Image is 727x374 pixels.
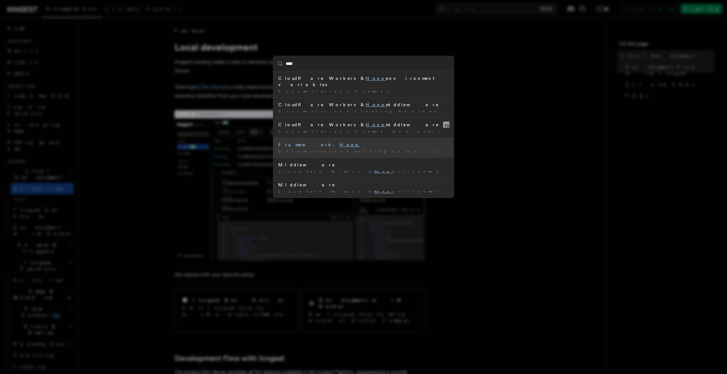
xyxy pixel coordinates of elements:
[278,149,344,153] span: Documentation
[278,89,344,93] span: Documentation
[355,149,477,153] span: Setting up your Inngest app
[278,122,449,128] div: Cloudflare Workers & middleware
[347,89,352,93] span: /
[347,129,352,133] span: /
[278,142,449,148] div: Framework:
[355,129,486,133] span: Example middleware v2.0.0+
[278,162,449,168] div: Middleware
[366,76,386,81] mark: Hono
[347,109,352,113] span: /
[340,142,360,147] mark: Hono
[278,101,449,108] div: Cloudflare Workers & middleware
[278,182,449,188] div: Middleware
[278,109,344,113] span: Documentation
[374,190,393,193] mark: Hono
[278,75,449,88] div: Cloudflare Workers & environment variables
[347,149,352,153] span: /
[374,169,393,173] mark: Hono
[366,122,386,127] mark: Hono
[278,129,344,133] span: Documentation
[366,102,386,107] mark: Hono
[278,169,449,174] div: Cloudflare Workers & environment variables Contact salesSign Up
[355,109,449,113] span: Creating middleware
[355,89,392,93] span: Examples
[278,189,449,194] div: Cloudflare Workers & environment variables Contact salesSign Up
